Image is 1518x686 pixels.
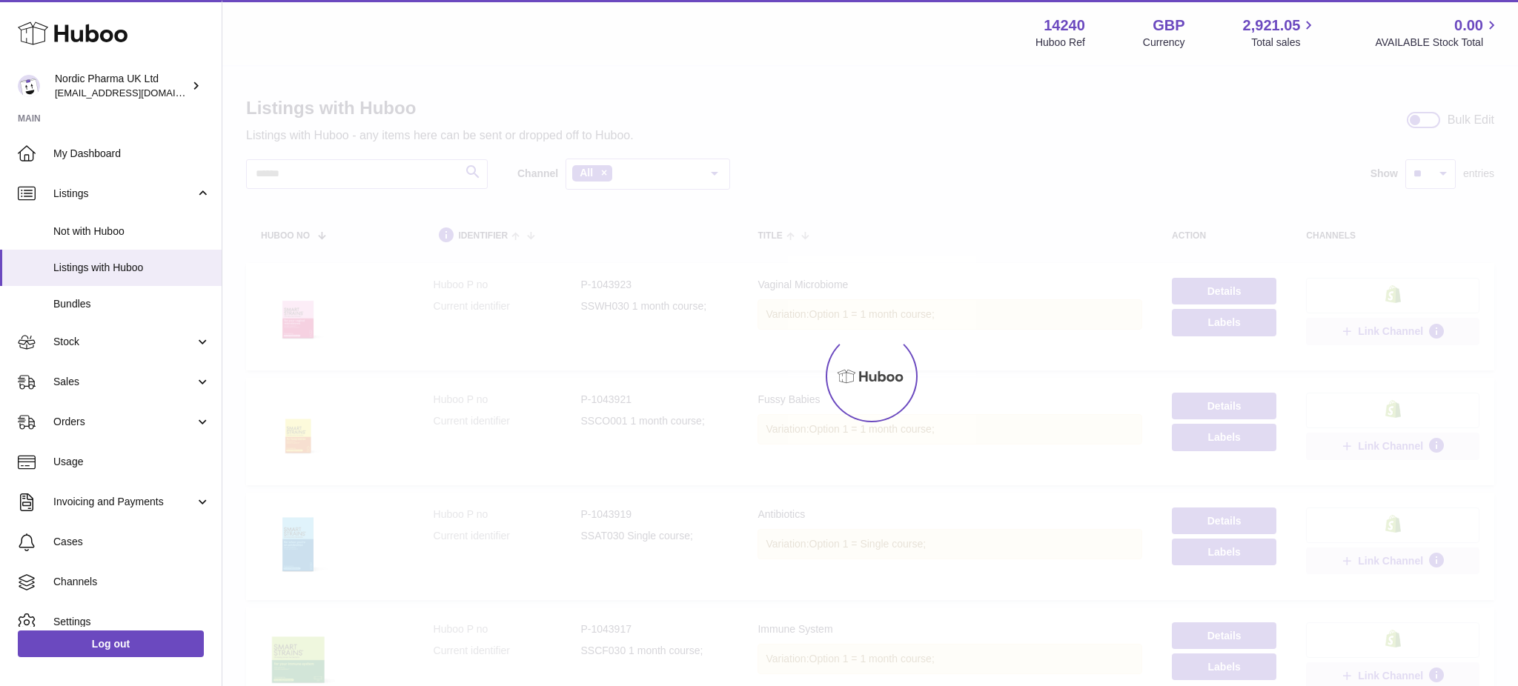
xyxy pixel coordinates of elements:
span: Bundles [53,297,211,311]
a: Log out [18,630,204,657]
span: Cases [53,535,211,549]
span: AVAILABLE Stock Total [1375,36,1500,50]
strong: 14240 [1044,16,1085,36]
span: Listings with Huboo [53,261,211,275]
span: My Dashboard [53,147,211,161]
span: Settings [53,615,211,629]
span: Usage [53,455,211,469]
span: Orders [53,415,195,429]
a: 2,921.05 Total sales [1243,16,1318,50]
div: Nordic Pharma UK Ltd [55,72,188,100]
div: Huboo Ref [1035,36,1085,50]
span: Not with Huboo [53,224,211,239]
span: Listings [53,187,195,201]
strong: GBP [1153,16,1184,36]
span: 0.00 [1454,16,1483,36]
span: Total sales [1251,36,1317,50]
span: [EMAIL_ADDRESS][DOMAIN_NAME] [55,87,218,99]
a: 0.00 AVAILABLE Stock Total [1375,16,1500,50]
span: Channels [53,575,211,589]
span: Sales [53,375,195,389]
span: Invoicing and Payments [53,495,195,509]
div: Currency [1143,36,1185,50]
span: 2,921.05 [1243,16,1301,36]
img: internalAdmin-14240@internal.huboo.com [18,75,40,97]
span: Stock [53,335,195,349]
